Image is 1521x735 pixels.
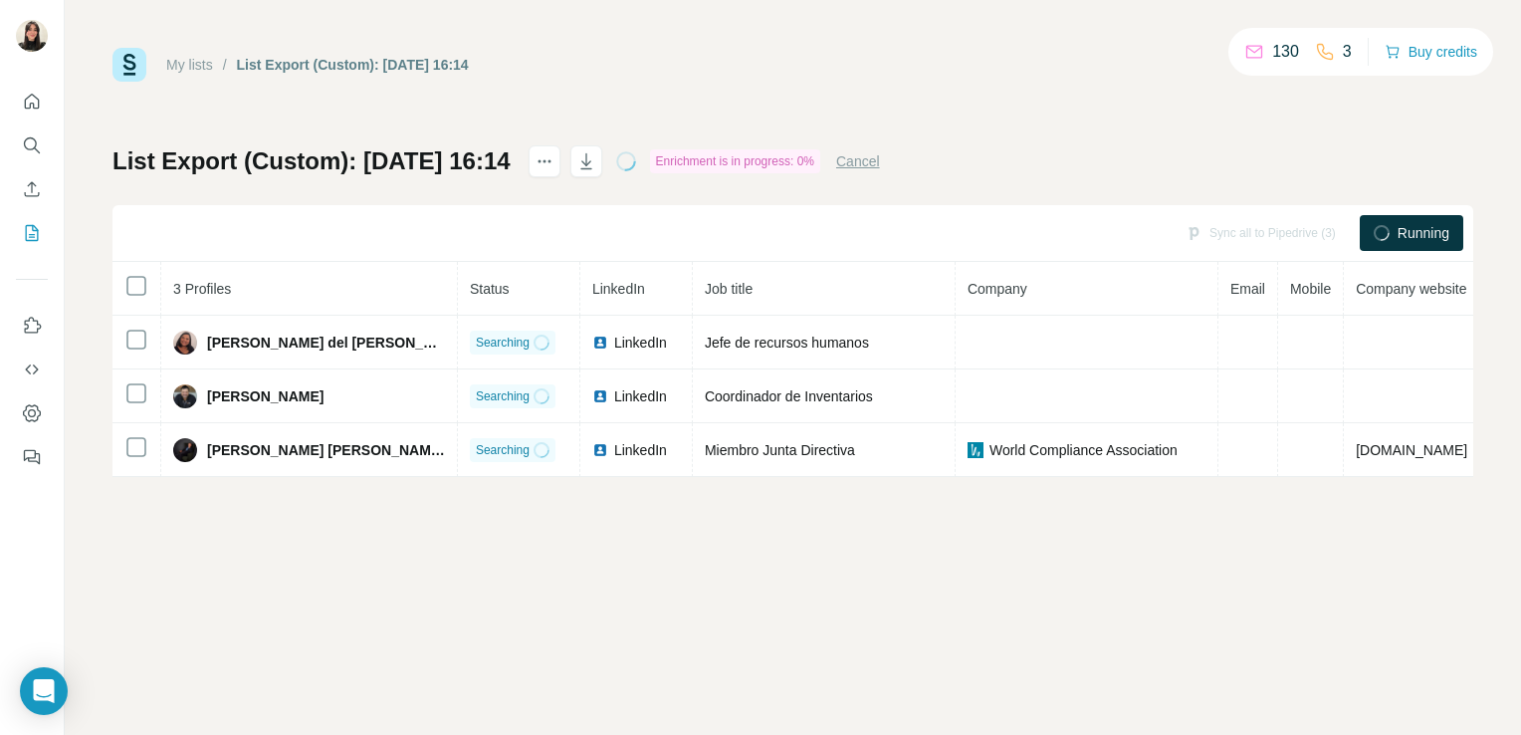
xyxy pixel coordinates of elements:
[592,281,645,297] span: LinkedIn
[16,308,48,344] button: Use Surfe on LinkedIn
[112,48,146,82] img: Surfe Logo
[614,440,667,460] span: LinkedIn
[16,439,48,475] button: Feedback
[16,395,48,431] button: Dashboard
[836,151,880,171] button: Cancel
[207,386,324,406] span: [PERSON_NAME]
[705,388,873,404] span: Coordinador de Inventarios
[223,55,227,75] li: /
[476,387,530,405] span: Searching
[650,149,820,173] div: Enrichment is in progress: 0%
[614,386,667,406] span: LinkedIn
[173,384,197,408] img: Avatar
[207,440,445,460] span: [PERSON_NAME] [PERSON_NAME] H.
[16,84,48,120] button: Quick start
[1356,281,1466,297] span: Company website
[989,440,1178,460] span: World Compliance Association
[476,441,530,459] span: Searching
[592,442,608,458] img: LinkedIn logo
[592,388,608,404] img: LinkedIn logo
[968,281,1027,297] span: Company
[614,333,667,353] span: LinkedIn
[705,335,869,351] span: Jefe de recursos humanos
[173,438,197,462] img: Avatar
[1230,281,1265,297] span: Email
[166,57,213,73] a: My lists
[1398,223,1449,243] span: Running
[968,442,983,458] img: company-logo
[476,334,530,352] span: Searching
[1356,442,1467,458] span: [DOMAIN_NAME]
[16,215,48,251] button: My lists
[1290,281,1331,297] span: Mobile
[20,667,68,715] div: Open Intercom Messenger
[529,145,560,177] button: actions
[1343,40,1352,64] p: 3
[16,127,48,163] button: Search
[1272,40,1299,64] p: 130
[16,352,48,387] button: Use Surfe API
[237,55,469,75] div: List Export (Custom): [DATE] 16:14
[16,20,48,52] img: Avatar
[112,145,511,177] h1: List Export (Custom): [DATE] 16:14
[470,281,510,297] span: Status
[173,331,197,355] img: Avatar
[592,335,608,351] img: LinkedIn logo
[173,281,231,297] span: 3 Profiles
[16,171,48,207] button: Enrich CSV
[705,442,855,458] span: Miembro Junta Directiva
[207,333,445,353] span: [PERSON_NAME] del [PERSON_NAME]
[705,281,753,297] span: Job title
[1385,38,1477,66] button: Buy credits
